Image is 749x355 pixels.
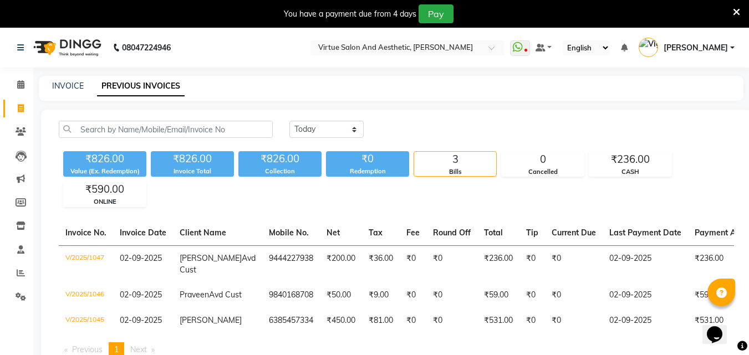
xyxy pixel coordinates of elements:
[120,315,162,325] span: 02-09-2025
[609,228,681,238] span: Last Payment Date
[120,253,162,263] span: 02-09-2025
[406,228,420,238] span: Fee
[122,32,171,63] b: 08047224946
[120,290,162,300] span: 02-09-2025
[426,308,477,333] td: ₹0
[320,282,362,308] td: ₹50.00
[545,245,603,282] td: ₹0
[180,228,226,238] span: Client Name
[63,167,146,176] div: Value (Ex. Redemption)
[545,308,603,333] td: ₹0
[702,311,738,344] iframe: chat widget
[414,167,496,177] div: Bills
[52,81,84,91] a: INVOICE
[59,245,113,282] td: V/2025/1047
[238,151,322,167] div: ₹826.00
[28,32,104,63] img: logo
[320,308,362,333] td: ₹450.00
[180,253,256,275] span: Avd Cust
[664,42,728,54] span: [PERSON_NAME]
[414,152,496,167] div: 3
[603,245,688,282] td: 02-09-2025
[238,167,322,176] div: Collection
[526,228,538,238] span: Tip
[400,282,426,308] td: ₹0
[59,282,113,308] td: V/2025/1046
[426,245,477,282] td: ₹0
[209,290,242,300] span: Avd Cust
[151,151,234,167] div: ₹826.00
[502,167,584,177] div: Cancelled
[639,38,658,57] img: Vignesh
[519,308,545,333] td: ₹0
[484,228,503,238] span: Total
[97,76,185,96] a: PREVIOUS INVOICES
[589,167,671,177] div: CASH
[180,290,209,300] span: Praveen
[545,282,603,308] td: ₹0
[320,245,362,282] td: ₹200.00
[603,308,688,333] td: 02-09-2025
[63,151,146,167] div: ₹826.00
[180,253,242,263] span: [PERSON_NAME]
[362,308,400,333] td: ₹81.00
[59,308,113,333] td: V/2025/1045
[326,167,409,176] div: Redemption
[65,228,106,238] span: Invoice No.
[369,228,383,238] span: Tax
[477,308,519,333] td: ₹531.00
[362,245,400,282] td: ₹36.00
[326,151,409,167] div: ₹0
[120,228,166,238] span: Invoice Date
[64,182,146,197] div: ₹590.00
[180,315,242,325] span: [PERSON_NAME]
[589,152,671,167] div: ₹236.00
[477,282,519,308] td: ₹59.00
[433,228,471,238] span: Round Off
[269,228,309,238] span: Mobile No.
[519,245,545,282] td: ₹0
[59,121,273,138] input: Search by Name/Mobile/Email/Invoice No
[426,282,477,308] td: ₹0
[362,282,400,308] td: ₹9.00
[262,245,320,282] td: 9444227938
[400,245,426,282] td: ₹0
[114,344,119,354] span: 1
[151,167,234,176] div: Invoice Total
[603,282,688,308] td: 02-09-2025
[64,197,146,207] div: ONLINE
[477,245,519,282] td: ₹236.00
[130,344,147,354] span: Next
[72,344,103,354] span: Previous
[400,308,426,333] td: ₹0
[502,152,584,167] div: 0
[552,228,596,238] span: Current Due
[327,228,340,238] span: Net
[519,282,545,308] td: ₹0
[262,308,320,333] td: 6385457334
[284,8,416,20] div: You have a payment due from 4 days
[262,282,320,308] td: 9840168708
[419,4,454,23] button: Pay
